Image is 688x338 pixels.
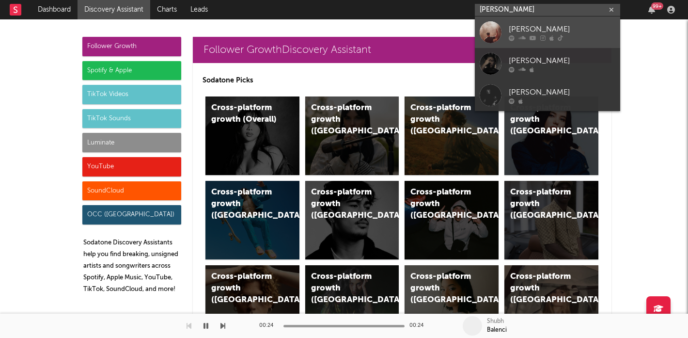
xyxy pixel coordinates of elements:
div: Cross-platform growth ([GEOGRAPHIC_DATA]) [211,187,277,222]
button: 99+ [648,6,655,14]
div: [PERSON_NAME] [509,23,615,35]
div: YouTube [82,157,181,177]
div: Cross-platform growth ([GEOGRAPHIC_DATA]) [311,187,377,222]
a: Cross-platform growth ([GEOGRAPHIC_DATA]) [305,181,399,259]
a: Cross-platform growth ([GEOGRAPHIC_DATA]) [504,97,598,175]
a: Cross-platform growth ([GEOGRAPHIC_DATA]) [305,97,399,175]
a: Follower GrowthDiscovery Assistant [193,37,611,63]
div: [PERSON_NAME] [509,86,615,98]
div: TikTok Sounds [82,109,181,129]
a: Cross-platform growth ([GEOGRAPHIC_DATA]) [405,97,499,175]
div: 99 + [651,2,663,10]
div: Spotify & Apple [82,61,181,80]
div: Luminate [82,133,181,152]
a: Cross-platform growth ([GEOGRAPHIC_DATA]/GSA) [405,181,499,259]
a: [PERSON_NAME] [475,16,620,48]
a: [PERSON_NAME] [475,48,620,80]
div: Cross-platform growth ([GEOGRAPHIC_DATA]) [211,271,277,306]
input: Search for artists [475,4,620,16]
a: Cross-platform growth (Overall) [205,97,299,175]
a: [PERSON_NAME] [475,80,620,111]
div: Shubh [487,317,504,326]
p: Sodatone Picks [203,75,602,86]
div: Cross-platform growth ([GEOGRAPHIC_DATA]) [311,271,377,306]
div: Cross-platform growth (Overall) [211,102,277,126]
div: Follower Growth [82,37,181,56]
p: Sodatone Discovery Assistants help you find breaking, unsigned artists and songwriters across Spo... [83,237,181,295]
div: TikTok Videos [82,85,181,104]
div: Cross-platform growth ([GEOGRAPHIC_DATA]) [311,102,377,137]
div: 00:24 [409,320,429,332]
div: Cross-platform growth ([GEOGRAPHIC_DATA]) [510,187,576,222]
a: Cross-platform growth ([GEOGRAPHIC_DATA]) [205,181,299,259]
div: Cross-platform growth ([GEOGRAPHIC_DATA]) [410,271,476,306]
div: [PERSON_NAME] [509,55,615,66]
div: Cross-platform growth ([GEOGRAPHIC_DATA]) [510,102,576,137]
div: Cross-platform growth ([GEOGRAPHIC_DATA]/GSA) [410,187,476,222]
div: Balenci [487,326,507,335]
div: Cross-platform growth ([GEOGRAPHIC_DATA]) [410,102,476,137]
div: SoundCloud [82,181,181,201]
div: 00:24 [259,320,279,332]
div: Cross-platform growth ([GEOGRAPHIC_DATA]) [510,271,576,306]
div: OCC ([GEOGRAPHIC_DATA]) [82,205,181,225]
a: Cross-platform growth ([GEOGRAPHIC_DATA]) [504,181,598,259]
